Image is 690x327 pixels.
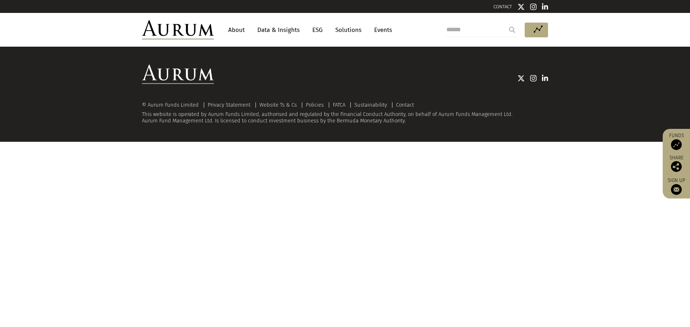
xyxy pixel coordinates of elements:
[671,139,682,150] img: Access Funds
[371,23,392,37] a: Events
[396,102,414,108] a: Contact
[493,4,512,9] a: CONTACT
[542,3,548,10] img: Linkedin icon
[517,3,525,10] img: Twitter icon
[530,75,537,82] img: Instagram icon
[259,102,297,108] a: Website Ts & Cs
[332,23,365,37] a: Solutions
[142,20,214,39] img: Aurum
[142,65,214,84] img: Aurum Logo
[666,132,686,150] a: Funds
[333,102,345,108] a: FATCA
[208,102,250,108] a: Privacy Statement
[354,102,387,108] a: Sustainability
[254,23,303,37] a: Data & Insights
[225,23,248,37] a: About
[542,75,548,82] img: Linkedin icon
[309,23,326,37] a: ESG
[530,3,537,10] img: Instagram icon
[517,75,525,82] img: Twitter icon
[142,102,202,108] div: © Aurum Funds Limited
[142,102,548,124] div: This website is operated by Aurum Funds Limited, authorised and regulated by the Financial Conduc...
[505,23,519,37] input: Submit
[306,102,324,108] a: Policies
